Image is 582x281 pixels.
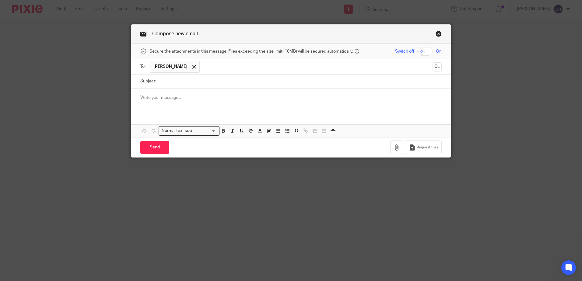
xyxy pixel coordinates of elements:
span: Switch off [395,48,414,54]
a: Close this dialog window [436,31,442,39]
label: To: [140,64,147,70]
button: Request files [406,140,441,154]
input: Send [140,141,169,154]
label: Subject: [140,78,156,84]
span: Normal text size [160,128,193,134]
span: Request files [417,145,438,150]
span: Compose new email [152,31,198,36]
span: On [436,48,442,54]
input: Search for option [194,128,216,134]
span: Secure the attachments in this message. Files exceeding the size limit (10MB) will be secured aut... [149,48,353,54]
div: Search for option [159,126,219,136]
button: Cc [433,62,442,71]
span: [PERSON_NAME] [153,64,188,70]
